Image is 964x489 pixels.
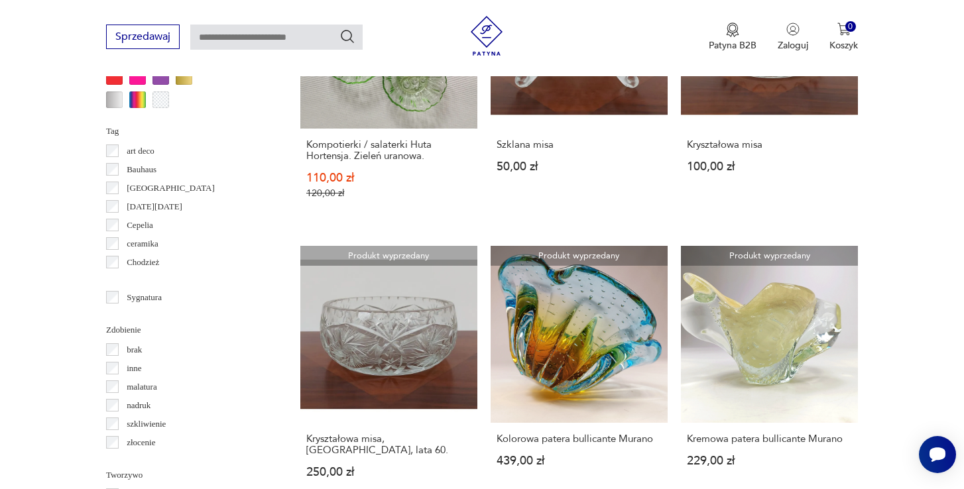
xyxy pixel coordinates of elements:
[837,23,851,36] img: Ikona koszyka
[687,433,852,445] h3: Kremowa patera bullicante Murano
[919,436,956,473] iframe: Smartsupp widget button
[339,28,355,44] button: Szukaj
[497,455,662,466] p: 439,00 zł
[106,33,180,42] a: Sprzedawaj
[127,199,182,214] p: [DATE][DATE]
[778,23,808,52] button: Zaloguj
[127,417,166,431] p: szkliwienie
[709,23,756,52] button: Patyna B2B
[127,435,155,450] p: złocenie
[127,380,156,394] p: malatura
[786,23,800,36] img: Ikonka użytkownika
[127,255,159,270] p: Chodzież
[106,468,269,482] p: Tworzywo
[127,361,141,376] p: inne
[845,21,857,32] div: 0
[127,290,162,305] p: Sygnatura
[709,39,756,52] p: Patyna B2B
[127,274,158,288] p: Ćmielów
[106,124,269,138] p: Tag
[497,161,662,172] p: 50,00 zł
[687,139,852,150] h3: Kryształowa misa
[709,23,756,52] a: Ikona medaluPatyna B2B
[127,218,153,233] p: Cepelia
[829,23,858,52] button: 0Koszyk
[127,237,158,251] p: ceramika
[726,23,739,37] img: Ikona medalu
[306,188,471,199] p: 120,00 zł
[497,139,662,150] h3: Szklana misa
[306,139,471,162] h3: Kompotierki / salaterki Huta Hortensja. Zieleń uranowa.
[127,144,154,158] p: art deco
[467,16,507,56] img: Patyna - sklep z meblami i dekoracjami vintage
[306,466,471,478] p: 250,00 zł
[127,398,151,413] p: nadruk
[127,181,215,195] p: [GEOGRAPHIC_DATA]
[778,39,808,52] p: Zaloguj
[687,455,852,466] p: 229,00 zł
[829,39,858,52] p: Koszyk
[497,433,662,445] h3: Kolorowa patera bullicante Murano
[106,323,269,337] p: Zdobienie
[306,433,471,456] h3: Kryształowa misa, [GEOGRAPHIC_DATA], lata 60.
[127,343,142,357] p: brak
[127,162,156,177] p: Bauhaus
[306,172,471,184] p: 110,00 zł
[106,25,180,49] button: Sprzedawaj
[687,161,852,172] p: 100,00 zł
